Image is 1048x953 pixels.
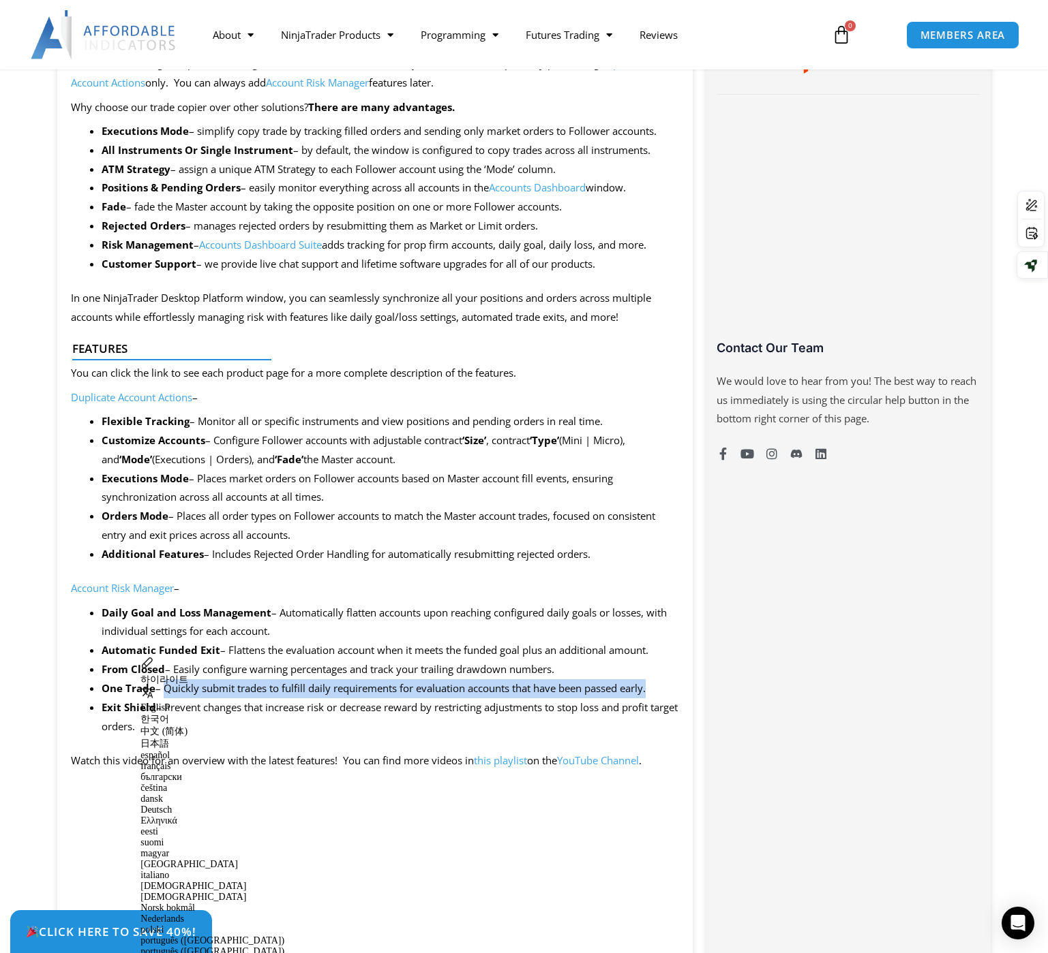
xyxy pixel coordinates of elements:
[906,21,1020,49] a: MEMBERS AREA
[199,238,322,251] a: Accounts Dashboard Suite
[811,15,871,54] a: 0
[489,181,586,194] a: Accounts Dashboard
[71,98,680,117] p: Why choose our trade copier over other solutions?
[102,431,680,469] li: – Configure Follower accounts with adjustable contract , contract (Mini | Micro), and (Executions...
[102,507,680,545] li: – Places all order types on Follower accounts to match the Master account trades, focused on cons...
[275,452,282,466] strong: ‘F
[71,581,174,595] a: Account Risk Manager
[71,390,192,404] a: Duplicate Account Actions
[102,641,680,660] li: – Flattens the evaluation account when it meets the funded goal plus an additional amount.
[474,753,527,767] a: this playlist
[717,372,980,429] p: We would love to hear from you! The best way to reach us immediately is using the circular help b...
[140,783,284,794] div: čeština
[140,881,284,892] div: [DEMOGRAPHIC_DATA]
[266,76,369,89] a: Account Risk Manager
[140,794,284,804] div: dansk
[102,219,185,232] b: Rejected Orders
[102,604,680,642] li: – Automatically flatten accounts upon reaching configured daily goals or losses, with individual ...
[27,926,38,937] img: 🎉
[102,660,680,679] li: – Easily configure warning percentages and track your trailing drawdown numbers.
[26,926,196,937] span: Click Here to save 40%!
[140,725,284,738] div: 中文 (简体)
[72,342,668,356] h4: Features
[102,200,126,213] strong: Fade
[140,935,284,946] div: português ([GEOGRAPHIC_DATA])
[1002,907,1034,939] div: Open Intercom Messenger
[102,414,190,428] strong: Flexible Tracking
[140,913,284,924] div: Nederlands
[71,579,680,598] p: –
[102,700,156,714] strong: Exit Shield
[140,815,284,826] div: Ελληνικά
[140,870,284,881] div: italiano
[140,859,284,870] div: [GEOGRAPHIC_DATA]
[71,388,680,407] p: –
[102,143,293,157] strong: All Instruments Or Single Instrument
[717,112,980,350] iframe: Customer reviews powered by Trustpilot
[102,469,680,507] li: – Places market orders on Follower accounts based on Master account fill events, ensuring synchro...
[71,289,680,327] p: In one NinjaTrader Desktop Platform window, you can seamlessly synchronize all your positions and...
[102,178,680,198] li: – easily monitor everything across all accounts in the window.
[140,892,284,903] div: [DEMOGRAPHIC_DATA]
[308,100,455,114] strong: There are many advantages.
[31,10,177,59] img: LogoAI | Affordable Indicators – NinjaTrader
[71,751,680,770] p: Watch this video for an overview with the latest features! You can find more videos in on the .
[102,122,680,141] li: – simplify copy trade by tracking filled orders and sending only market orders to Follower accounts.
[140,713,284,725] div: 한국어
[140,804,284,815] div: Deutsch
[199,19,818,50] nav: Menu
[102,433,205,447] strong: Customize Accounts
[102,509,168,522] strong: Orders Mode
[102,643,220,657] strong: Automatic Funded Exit
[102,547,204,561] strong: Additional Features
[102,679,680,698] li: – Quickly submit trades to fulfill daily requirements for evaluation accounts that have been pass...
[140,750,284,761] div: español
[140,826,284,837] div: eesti
[140,702,284,713] div: English
[102,217,680,236] li: – manages rejected orders by resubmitting them as Market or Limit orders.
[102,160,680,179] li: – assign a unique ATM Strategy to each Follower account using the ‘Mode’ column.
[102,141,680,160] li: – by default, the window is configured to copy trades across all instruments.
[140,674,284,686] div: 하이라이트
[920,30,1006,40] span: MEMBERS AREA
[140,761,284,772] div: français
[845,20,856,31] span: 0
[140,772,284,783] div: български
[626,19,691,50] a: Reviews
[102,698,680,736] li: – Prevent changes that increase risk or decrease reward by restricting adjustments to stop loss a...
[140,738,284,750] div: 日本語
[462,433,486,447] strong: ‘Size’
[102,255,680,274] li: – we provide live chat support and lifetime software upgrades for all of our products.
[102,606,271,619] strong: Daily Goal and Loss Management
[199,19,267,50] a: About
[512,19,626,50] a: Futures Trading
[102,412,680,431] li: – Monitor all or specific instruments and view positions and pending orders in real time.
[538,433,559,447] strong: ype’
[267,19,407,50] a: NinjaTrader Products
[102,198,680,217] li: – fade the Master account by taking the opposite position on one or more Follower accounts.
[102,471,189,485] strong: Executions Mode
[10,910,212,953] a: 🎉Click Here to save 40%!
[140,924,284,935] div: polski
[407,19,512,50] a: Programming
[102,181,241,194] strong: Positions & Pending Orders
[102,162,170,176] b: ATM Strategy
[102,236,680,255] li: – adds tracking for prop firm accounts, daily goal, daily loss, and more.
[71,54,680,93] p: Look for something cheaper? You can get started with the now at a lower price, by purchasing only...
[131,452,152,466] strong: ode’
[530,433,538,447] strong: ‘T
[119,452,131,466] strong: ‘M
[102,662,165,676] strong: From Closed
[140,837,284,848] div: suomi
[102,545,680,564] li: – Includes Rejected Order Handling for automatically resubmitting rejected orders.
[140,848,284,859] div: magyar
[102,124,189,138] strong: Executions Mode
[102,681,155,695] strong: One Trade
[282,452,303,466] strong: ade’
[717,340,980,356] h3: Contact Our Team
[102,257,196,270] strong: Customer Support
[140,903,284,913] div: Norsk bokmål
[102,238,194,251] b: Risk Management
[557,753,639,767] a: YouTube Channel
